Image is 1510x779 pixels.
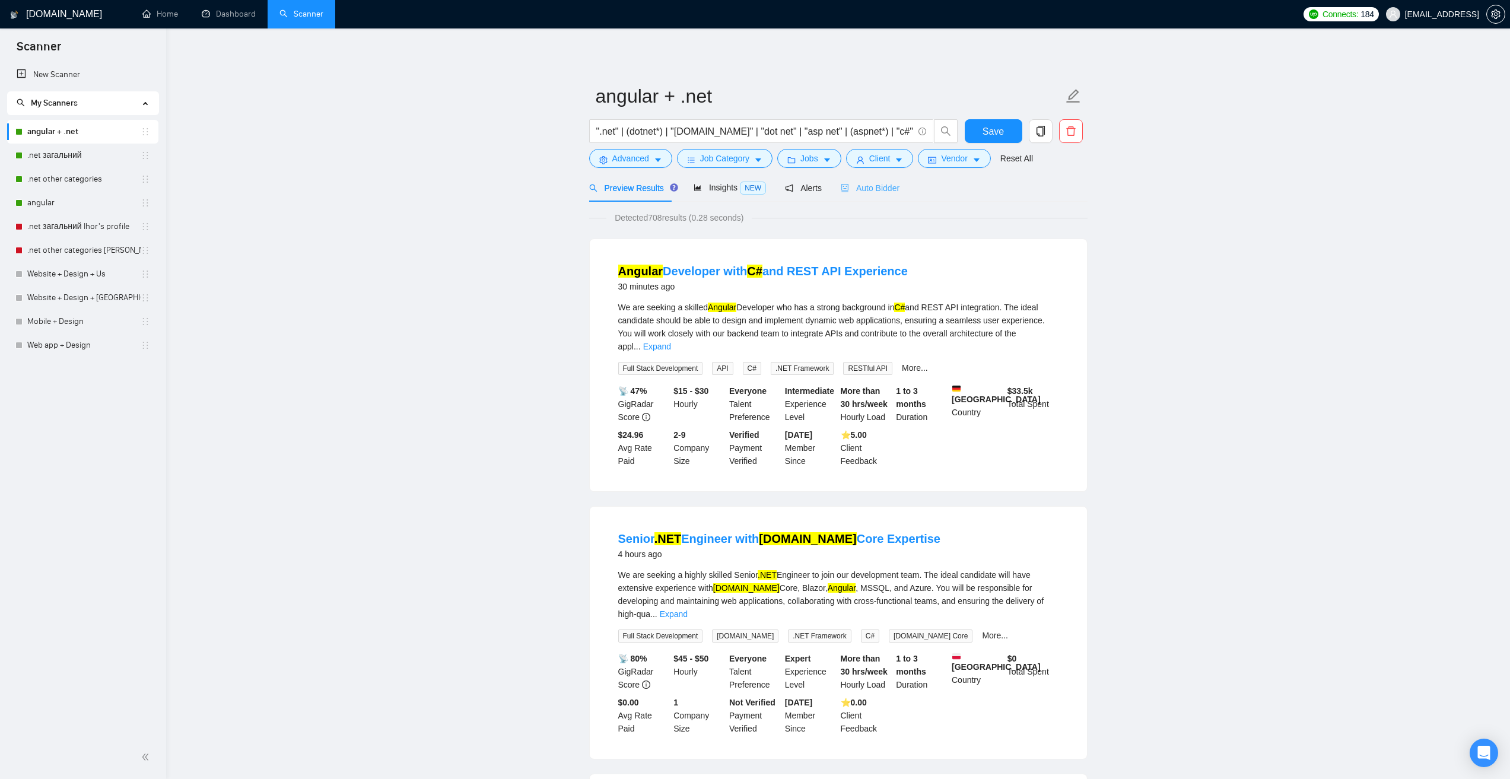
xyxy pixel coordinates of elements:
span: copy [1029,126,1052,136]
a: Mobile + Design [27,310,141,333]
span: Alerts [785,183,822,193]
mark: Angular [828,583,856,593]
b: $ 33.5k [1007,386,1033,396]
b: $0.00 [618,698,639,707]
b: Not Verified [729,698,775,707]
div: Hourly Load [838,384,894,424]
span: search [589,184,597,192]
mark: [DOMAIN_NAME] [713,583,780,593]
span: Insights [694,183,766,192]
b: ⭐️ 0.00 [841,698,867,707]
span: holder [141,317,150,326]
span: search [17,98,25,107]
a: angular [27,191,141,215]
b: Intermediate [785,386,834,396]
a: Website + Design + Us [27,262,141,286]
span: info-circle [642,413,650,421]
input: Search Freelance Jobs... [596,124,913,139]
button: userClientcaret-down [846,149,914,168]
span: ... [634,342,641,351]
div: Company Size [671,696,727,735]
img: logo [10,5,18,24]
div: Avg Rate Paid [616,428,672,468]
li: .net загальний Ihor's profile [7,215,158,239]
b: More than 30 hrs/week [841,386,888,409]
span: .NET Framework [788,629,851,643]
a: dashboardDashboard [202,9,256,19]
span: Advanced [612,152,649,165]
span: holder [141,127,150,136]
b: $ 0 [1007,654,1017,663]
mark: .NET [758,570,777,580]
b: 📡 47% [618,386,647,396]
b: [GEOGRAPHIC_DATA] [952,652,1041,672]
span: My Scanners [31,98,78,108]
li: .net загальний [7,144,158,167]
li: angular + .net [7,120,158,144]
span: Connects: [1323,8,1358,21]
span: Full Stack Development [618,629,703,643]
b: Everyone [729,386,767,396]
div: Client Feedback [838,696,894,735]
span: holder [141,293,150,303]
span: NEW [740,182,766,195]
span: delete [1060,126,1082,136]
span: holder [141,222,150,231]
a: Senior.NETEngineer with[DOMAIN_NAME]Core Expertise [618,532,940,545]
span: holder [141,151,150,160]
span: Job Category [700,152,749,165]
button: setting [1486,5,1505,24]
span: RESTful API [843,362,892,375]
button: Save [965,119,1022,143]
a: AngularDeveloper withC#and REST API Experience [618,265,908,278]
a: .net загальний [27,144,141,167]
span: API [712,362,733,375]
div: GigRadar Score [616,384,672,424]
a: Reset All [1000,152,1033,165]
div: Duration [894,384,949,424]
div: Hourly [671,384,727,424]
span: Vendor [941,152,967,165]
span: holder [141,246,150,255]
b: Everyone [729,654,767,663]
mark: C# [747,265,762,278]
span: .NET Framework [771,362,834,375]
mark: Angular [618,265,663,278]
div: GigRadar Score [616,652,672,691]
div: Hourly Load [838,652,894,691]
a: Website + Design + [GEOGRAPHIC_DATA]+[GEOGRAPHIC_DATA] [27,286,141,310]
span: user [1389,10,1397,18]
b: [GEOGRAPHIC_DATA] [952,384,1041,404]
b: 📡 80% [618,654,647,663]
div: Avg Rate Paid [616,696,672,735]
div: Total Spent [1005,652,1061,691]
span: holder [141,341,150,350]
mark: Angular [708,303,736,312]
span: folder [787,155,796,164]
span: edit [1066,88,1081,104]
b: More than 30 hrs/week [841,654,888,676]
a: setting [1486,9,1505,19]
a: New Scanner [17,63,149,87]
span: bars [687,155,695,164]
span: info-circle [918,128,926,135]
span: caret-down [972,155,981,164]
div: Total Spent [1005,384,1061,424]
li: Web app + Design [7,333,158,357]
a: searchScanner [279,9,323,19]
b: 2-9 [673,430,685,440]
a: More... [982,631,1008,640]
b: ⭐️ 5.00 [841,430,867,440]
span: robot [841,184,849,192]
span: Preview Results [589,183,675,193]
b: [DATE] [785,698,812,707]
span: idcard [928,155,936,164]
span: caret-down [754,155,762,164]
span: ... [650,609,657,619]
b: Verified [729,430,759,440]
span: Client [869,152,891,165]
div: Company Size [671,428,727,468]
a: Expand [643,342,671,351]
span: holder [141,269,150,279]
b: 1 [673,698,678,707]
